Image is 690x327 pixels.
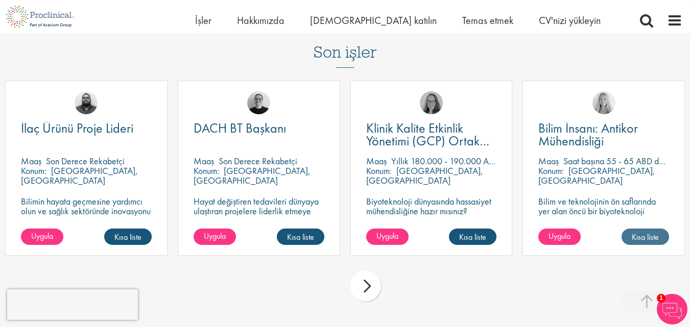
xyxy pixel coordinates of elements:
[462,14,513,27] a: Temas etmek
[75,91,98,114] img: Ashley Bennett
[538,119,638,149] font: Bilim İnsanı: Antikor Mühendisliği
[632,232,659,242] font: Kısa liste
[314,41,376,62] font: Son işler
[659,294,663,301] font: 1
[194,165,311,186] font: [GEOGRAPHIC_DATA], [GEOGRAPHIC_DATA]
[114,232,141,242] font: Kısa liste
[21,165,46,177] font: Konum:
[237,14,284,27] a: Hakkımızda
[622,229,669,245] a: Kısa liste
[277,229,324,245] a: Kısa liste
[287,232,314,242] font: Kısa liste
[21,165,138,186] font: [GEOGRAPHIC_DATA], [GEOGRAPHIC_DATA]
[366,165,392,177] font: Konum:
[194,165,219,177] font: Konum:
[194,229,236,245] a: Uygula
[391,155,523,167] font: Yıllık 180.000 - 190.000 ABD Doları
[21,122,152,135] a: İlaç Ürünü Proje Lideri
[204,231,226,241] font: Uygula
[538,122,669,147] a: Bilim İnsanı: Antikor Mühendisliği
[592,91,615,114] img: Shannon Briggs
[549,231,570,241] font: Uygula
[46,155,125,167] font: Son Derece Rekabetçi
[376,231,398,241] font: Uygula
[538,165,655,186] font: [GEOGRAPHIC_DATA], [GEOGRAPHIC_DATA]
[195,14,211,27] a: İşler
[366,119,489,162] font: Klinik Kalite Etkinlik Yönetimi (GCP) Ortak Direktörü
[247,91,270,114] img: Emma Pretorious
[104,229,152,245] a: Kısa liste
[194,122,324,135] a: DACH BT Başkanı
[538,165,564,177] font: Konum:
[21,155,41,167] font: Maaş
[194,155,214,167] font: Maaş
[219,155,297,167] font: Son Derece Rekabetçi
[366,229,409,245] a: Uygula
[563,155,675,167] font: Saat başına 55 - 65 ABD doları
[449,229,496,245] a: Kısa liste
[366,122,497,147] a: Klinik Kalite Etkinlik Yönetimi (GCP) Ortak Direktörü
[657,294,687,324] img: Sohbet robotu
[420,91,443,114] img: Ingrid Aymes
[366,155,387,167] font: Maaş
[21,229,63,245] a: Uygula
[194,119,286,137] font: DACH BT Başkanı
[21,119,133,137] font: İlaç Ürünü Proje Lideri
[31,231,53,241] font: Uygula
[366,165,483,186] font: [GEOGRAPHIC_DATA], [GEOGRAPHIC_DATA]
[310,14,437,27] a: [DEMOGRAPHIC_DATA] katılın
[539,14,601,27] a: CV'nizi yükleyin
[459,232,486,242] font: Kısa liste
[538,229,581,245] a: Uygula
[538,155,559,167] font: Maaş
